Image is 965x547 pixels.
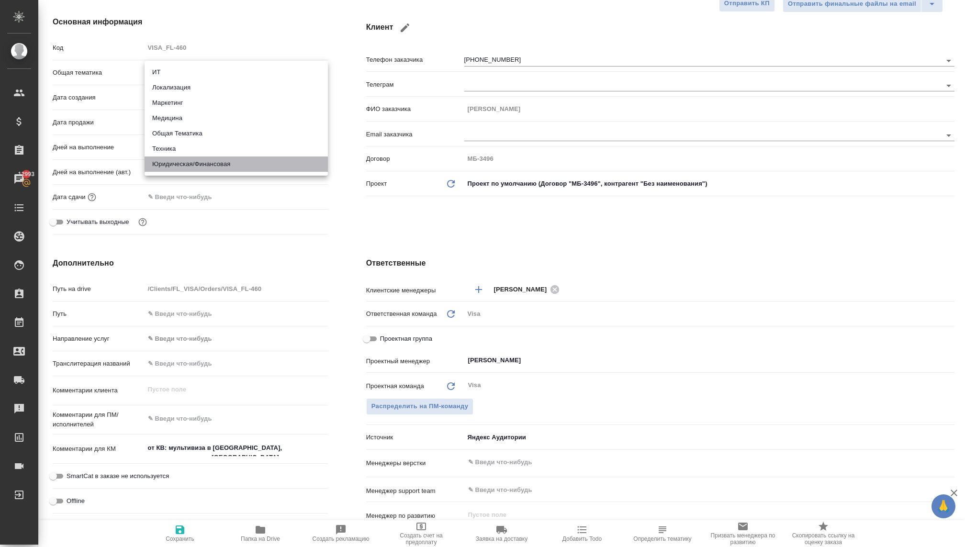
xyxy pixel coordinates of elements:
li: Юридическая/Финансовая [145,156,328,172]
li: Локализация [145,80,328,95]
li: Медицина [145,111,328,126]
li: Общая Тематика [145,126,328,141]
li: Техника [145,141,328,156]
li: ИТ [145,65,328,80]
li: Маркетинг [145,95,328,111]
